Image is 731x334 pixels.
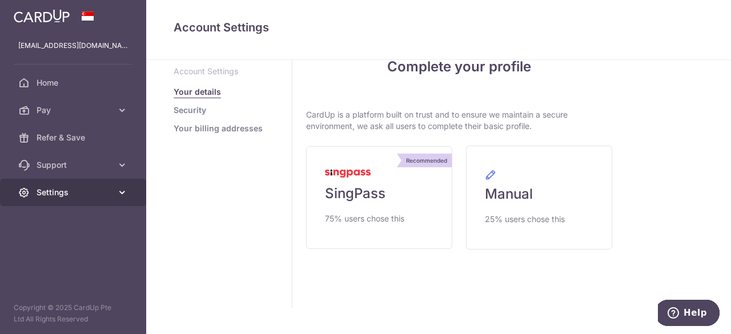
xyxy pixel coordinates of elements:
[37,104,112,116] span: Pay
[325,184,385,203] span: SingPass
[26,8,49,18] span: Help
[485,212,565,226] span: 25% users chose this
[306,109,612,132] p: CardUp is a platform built on trust and to ensure we maintain a secure environment, we ask all us...
[174,86,221,98] a: Your details
[18,40,128,51] p: [EMAIL_ADDRESS][DOMAIN_NAME]
[37,132,112,143] span: Refer & Save
[174,104,206,116] a: Security
[37,77,112,88] span: Home
[401,154,452,167] div: Recommended
[37,159,112,171] span: Support
[306,57,612,77] h4: Complete your profile
[485,185,533,203] span: Manual
[466,146,612,250] a: Manual 25% users chose this
[174,123,263,134] a: Your billing addresses
[325,170,371,178] img: MyInfoLogo
[658,300,720,328] iframe: Opens a widget where you can find more information
[174,18,704,37] h4: Account Settings
[325,212,404,226] span: 75% users chose this
[14,9,70,23] img: CardUp
[174,66,264,77] p: Account Settings
[306,146,452,249] a: Recommended SingPass 75% users chose this
[37,187,112,198] span: Settings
